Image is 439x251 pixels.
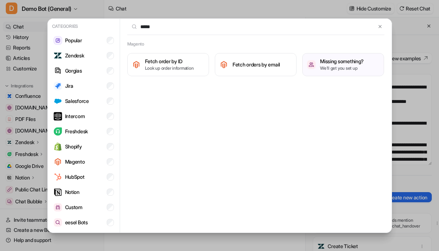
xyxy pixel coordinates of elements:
[127,41,144,47] h2: Magento
[65,52,84,59] p: Zendesk
[65,127,88,135] p: Freshdesk
[65,218,88,226] p: eesel Bots
[127,53,209,76] button: Fetch order by IDFetch order by IDLook up order information
[132,60,141,69] img: Fetch order by ID
[51,22,117,31] p: Categories
[65,188,80,196] p: Notion
[65,97,89,105] p: Salesforce
[65,173,85,181] p: HubSpot
[65,82,73,90] p: Jira
[320,65,364,72] p: We'll get you set up
[145,65,194,72] p: Look up order information
[65,36,82,44] p: Popular
[233,61,280,68] h3: Fetch orders by email
[215,53,297,76] button: Fetch orders by emailFetch orders by email
[302,53,384,76] button: /missing-somethingMissing something?We'll get you set up
[65,112,85,120] p: Intercom
[145,57,194,65] h3: Fetch order by ID
[320,57,364,65] h3: Missing something?
[65,203,82,211] p: Custom
[65,158,85,165] p: Magento
[65,67,82,74] p: Gorgias
[65,143,82,150] p: Shopify
[307,60,316,69] img: /missing-something
[219,60,228,69] img: Fetch orders by email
